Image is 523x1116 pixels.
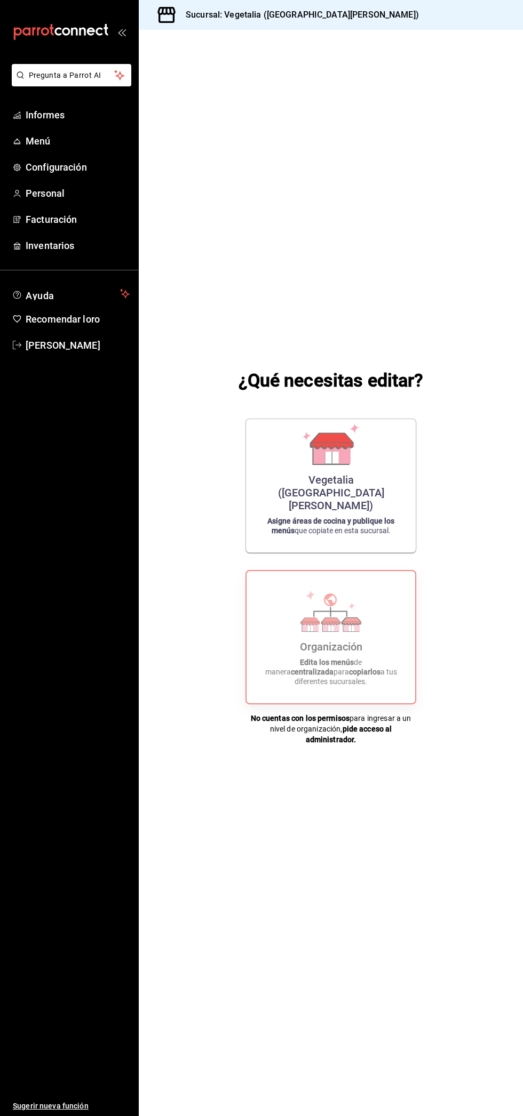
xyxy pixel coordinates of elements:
[26,290,54,301] font: Ayuda
[117,28,126,36] button: abrir_cajón_menú
[13,1102,89,1110] font: Sugerir nueva función
[26,135,51,147] font: Menú
[267,517,394,535] font: Asigne áreas de cocina y publique los menús
[295,526,391,535] font: que copiate en esta sucursal.
[186,10,419,20] font: Sucursal: Vegetalia ([GEOGRAPHIC_DATA][PERSON_NAME])
[12,64,131,86] button: Pregunta a Parrot AI
[278,473,384,512] font: Vegetalia ([GEOGRAPHIC_DATA][PERSON_NAME])
[26,314,100,325] font: Recomendar loro
[270,714,411,733] font: para ingresar a un nivel de organización,
[29,71,101,79] font: Pregunta a Parrot AI
[300,640,362,653] font: Organización
[26,162,87,173] font: Configuración
[291,668,334,676] font: centralizada
[306,725,392,744] font: pide acceso al administrador.
[265,658,362,676] font: de manera
[26,340,100,351] font: [PERSON_NAME]
[26,109,65,121] font: Informes
[295,668,397,686] font: a tus diferentes sucursales.
[26,214,77,225] font: Facturación
[334,668,349,676] font: para
[251,714,350,722] font: No cuentas con los permisos
[7,77,131,89] a: Pregunta a Parrot AI
[239,370,424,391] font: ¿Qué necesitas editar?
[300,658,354,667] font: Edita los menús
[26,188,65,199] font: Personal
[26,240,74,251] font: Inventarios
[349,668,381,676] font: copiarlos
